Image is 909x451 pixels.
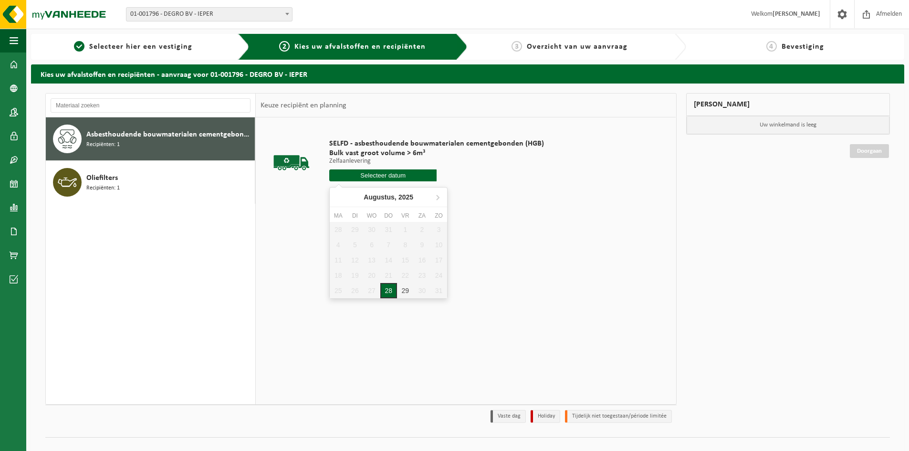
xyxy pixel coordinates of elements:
[397,283,414,298] div: 29
[346,211,363,220] div: di
[430,211,447,220] div: zo
[86,184,120,193] span: Recipiënten: 1
[360,189,417,205] div: Augustus,
[491,410,526,423] li: Vaste dag
[89,43,192,51] span: Selecteer hier een vestiging
[36,41,230,52] a: 1Selecteer hier een vestiging
[294,43,426,51] span: Kies uw afvalstoffen en recipiënten
[398,194,413,200] i: 2025
[686,93,890,116] div: [PERSON_NAME]
[329,169,437,181] input: Selecteer datum
[565,410,672,423] li: Tijdelijk niet toegestaan/période limitée
[31,64,904,83] h2: Kies uw afvalstoffen en recipiënten - aanvraag voor 01-001796 - DEGRO BV - IEPER
[782,43,824,51] span: Bevestiging
[397,211,414,220] div: vr
[126,8,292,21] span: 01-001796 - DEGRO BV - IEPER
[414,211,430,220] div: za
[279,41,290,52] span: 2
[512,41,522,52] span: 3
[86,129,252,140] span: Asbesthoudende bouwmaterialen cementgebonden (hechtgebonden)
[51,98,251,113] input: Materiaal zoeken
[850,144,889,158] a: Doorgaan
[766,41,777,52] span: 4
[363,211,380,220] div: wo
[380,211,397,220] div: do
[531,410,560,423] li: Holiday
[86,172,118,184] span: Oliefilters
[46,161,255,204] button: Oliefilters Recipiënten: 1
[527,43,627,51] span: Overzicht van uw aanvraag
[329,139,544,148] span: SELFD - asbesthoudende bouwmaterialen cementgebonden (HGB)
[329,148,544,158] span: Bulk vast groot volume > 6m³
[74,41,84,52] span: 1
[380,283,397,298] div: 28
[126,7,293,21] span: 01-001796 - DEGRO BV - IEPER
[773,10,820,18] strong: [PERSON_NAME]
[46,117,255,161] button: Asbesthoudende bouwmaterialen cementgebonden (hechtgebonden) Recipiënten: 1
[256,94,351,117] div: Keuze recipiënt en planning
[329,158,544,165] p: Zelfaanlevering
[86,140,120,149] span: Recipiënten: 1
[330,211,346,220] div: ma
[687,116,890,134] p: Uw winkelmand is leeg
